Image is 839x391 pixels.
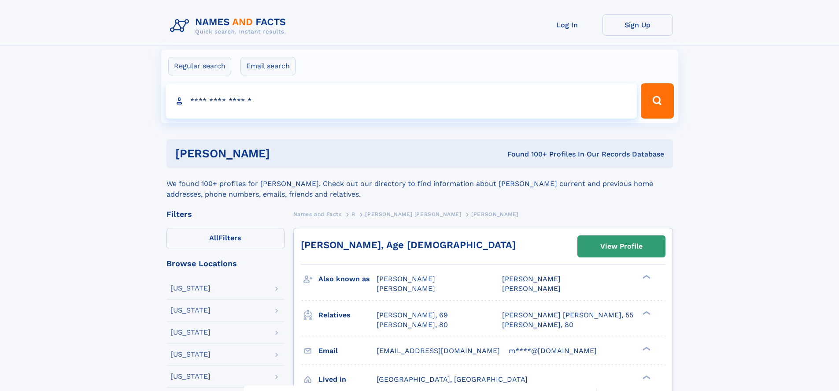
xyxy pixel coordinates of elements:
h3: Lived in [318,372,377,387]
div: Filters [166,210,285,218]
div: We found 100+ profiles for [PERSON_NAME]. Check out our directory to find information about [PERS... [166,168,673,200]
a: Sign Up [602,14,673,36]
span: [PERSON_NAME] [471,211,518,217]
label: Filters [166,228,285,249]
input: search input [166,83,637,119]
span: All [209,234,218,242]
h3: Email [318,343,377,358]
div: ❯ [640,374,651,380]
a: R [351,209,355,220]
div: [US_STATE] [170,307,211,314]
h3: Also known as [318,272,377,287]
span: [EMAIL_ADDRESS][DOMAIN_NAME] [377,346,500,355]
div: [US_STATE] [170,329,211,336]
span: [PERSON_NAME] [502,284,561,293]
div: [US_STATE] [170,373,211,380]
span: [PERSON_NAME] [PERSON_NAME] [365,211,461,217]
div: Found 100+ Profiles In Our Records Database [388,149,664,159]
a: [PERSON_NAME] [PERSON_NAME] [365,209,461,220]
span: [PERSON_NAME] [377,284,435,293]
div: ❯ [640,310,651,316]
div: View Profile [600,236,643,257]
a: [PERSON_NAME], 80 [502,320,573,330]
a: Log In [532,14,602,36]
div: [US_STATE] [170,351,211,358]
a: View Profile [578,236,665,257]
img: Logo Names and Facts [166,14,293,38]
a: Names and Facts [293,209,342,220]
a: [PERSON_NAME], Age [DEMOGRAPHIC_DATA] [301,239,516,250]
button: Search Button [641,83,673,119]
a: [PERSON_NAME], 80 [377,320,448,330]
h3: Relatives [318,308,377,323]
div: ❯ [640,346,651,351]
div: ❯ [640,274,651,280]
span: [GEOGRAPHIC_DATA], [GEOGRAPHIC_DATA] [377,375,528,384]
label: Email search [240,57,296,75]
h1: [PERSON_NAME] [175,148,389,159]
span: R [351,211,355,217]
div: Browse Locations [166,260,285,268]
span: [PERSON_NAME] [377,275,435,283]
div: [US_STATE] [170,285,211,292]
a: [PERSON_NAME] [PERSON_NAME], 55 [502,310,633,320]
label: Regular search [168,57,231,75]
a: [PERSON_NAME], 69 [377,310,448,320]
span: [PERSON_NAME] [502,275,561,283]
